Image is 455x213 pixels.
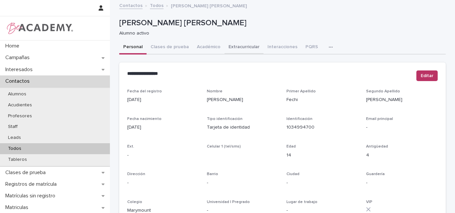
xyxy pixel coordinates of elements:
p: Clases de prueba [3,169,51,176]
p: Matrículas sin registro [3,193,61,199]
span: Primer Apellido [286,89,316,93]
p: 14 [286,152,358,159]
span: Tipo identificación [207,117,242,121]
span: Guardería [366,172,385,176]
img: WPrjXfSUmiLcdUfaYY4Q [5,22,74,35]
button: Clases de prueba [147,41,193,54]
p: Tableros [3,157,32,162]
p: [DATE] [127,96,199,103]
span: Identificación [286,117,312,121]
span: Ext. [127,145,134,149]
p: Fechi [286,96,358,103]
p: [DATE] [127,124,199,131]
span: Editar [421,72,433,79]
p: 1034994700 [286,124,358,131]
button: PQRS [301,41,322,54]
span: Nombre [207,89,223,93]
p: Alumnos [3,91,32,97]
p: Staff [3,124,23,130]
span: Universidad | Pregrado [207,200,250,204]
span: Celular 1 (tel/sms) [207,145,241,149]
span: Ciudad [286,172,299,176]
button: Editar [416,70,438,81]
p: Acudientes [3,102,37,108]
span: Edad [286,145,296,149]
a: Contactos [119,1,143,9]
button: Extracurricular [225,41,263,54]
p: Profesores [3,113,37,119]
p: - [127,179,199,186]
p: Campañas [3,54,35,61]
p: [PERSON_NAME] [366,96,438,103]
p: - [207,179,278,186]
p: [PERSON_NAME] [PERSON_NAME] [171,2,247,9]
span: Colegio [127,200,142,204]
span: Fecha nacimiento [127,117,162,121]
p: 4 [366,152,438,159]
p: Interesados [3,66,38,73]
p: Registros de matrícula [3,181,62,187]
p: Contactos [3,78,35,84]
span: Dirección [127,172,145,176]
p: Todos [3,146,27,152]
span: Barrio [207,172,218,176]
p: Leads [3,135,26,141]
span: Email principal [366,117,393,121]
p: [PERSON_NAME] [207,96,278,103]
button: Interacciones [263,41,301,54]
span: Antigüedad [366,145,388,149]
p: - [127,152,199,159]
p: Tarjeta de identidad [207,124,278,131]
span: Segundo Apellido [366,89,400,93]
span: Lugar de trabajo [286,200,317,204]
p: Home [3,43,25,49]
span: Fecha del registro [127,89,162,93]
button: Personal [119,41,147,54]
a: Todos [150,1,164,9]
button: Académico [193,41,225,54]
span: VIP [366,200,372,204]
p: - [286,179,358,186]
p: Alumno activo [119,31,440,36]
p: [PERSON_NAME] [PERSON_NAME] [119,18,443,28]
p: - [366,179,438,186]
p: Matriculas [3,204,34,211]
p: - [366,124,438,131]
